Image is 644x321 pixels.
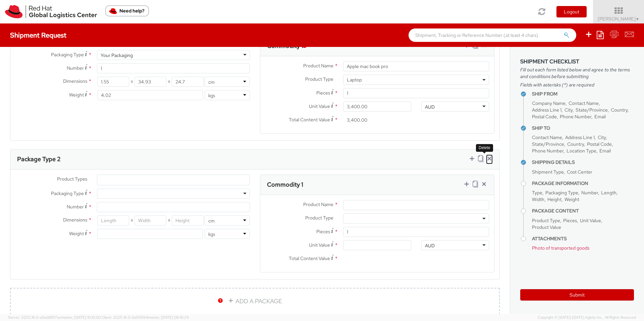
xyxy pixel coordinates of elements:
span: master, [DATE] 08:10:29 [148,315,189,320]
span: Packaging Type [545,190,578,196]
input: Width [135,215,166,226]
span: Laptop [343,75,489,85]
h4: Ship To [532,126,634,131]
h3: Package Type 2 [17,156,61,163]
span: Type [532,190,542,196]
span: X [129,215,135,226]
h3: Commodity 1 [267,43,303,49]
div: Delete [476,144,493,152]
button: Need help? [105,5,149,16]
span: City [565,107,573,113]
span: Product Type [305,76,333,82]
span: Weight [565,196,579,202]
button: Logout [556,6,587,17]
input: Width [135,77,166,87]
h4: Package Content [532,208,634,213]
h4: Package Information [532,181,634,186]
span: X [129,77,135,87]
span: Packaging Type [51,190,84,196]
span: Location Type [567,148,596,154]
span: Weight [69,231,84,237]
h4: Shipment Request [10,31,66,39]
span: Postal Code [587,141,612,147]
span: Number [67,65,84,71]
span: Unit Value [309,242,330,248]
span: Phone Number [560,114,591,120]
span: State/Province [576,107,608,113]
span: Email [594,114,606,120]
span: Address Line 1 [565,134,595,140]
span: Pieces [316,229,330,235]
span: Contact Name [532,134,562,140]
span: Company Name [532,100,566,106]
span: Address Line 1 [532,107,561,113]
img: rh-logistics-00dfa346123c4ec078e1.svg [5,5,97,18]
span: master, [DATE] 10:10:00 [61,315,101,320]
span: Dimensions [63,217,87,223]
span: Weight [69,92,84,98]
h4: Ship From [532,91,634,97]
span: Pieces [316,90,330,96]
span: Server: 2025.18.0-a0edd1917ac [8,315,101,320]
span: State/Province [532,141,564,147]
span: Laptop [347,77,485,83]
h4: Attachments [532,236,634,241]
span: Width [532,196,544,202]
span: Packaging Type [51,52,84,58]
h3: Shipment Checklist [520,59,634,65]
span: Product Value [532,224,561,230]
span: Product Type [532,217,560,223]
span: City [598,134,606,140]
span: Postal Code [532,114,557,120]
span: Contact Name [569,100,599,106]
span: X [166,77,172,87]
h4: Shipping Details [532,160,634,165]
span: ▼ [636,16,640,22]
a: ADD A PACKAGE [10,288,500,315]
span: Unit Value [580,217,601,223]
div: AUD [425,242,435,249]
span: Country [611,107,628,113]
span: Height [547,196,561,202]
span: Total Content Value [289,117,330,123]
div: AUD [425,104,435,110]
span: Fill out each form listed below and agree to the terms and conditions before submitting [520,66,634,80]
span: Total Content Value [289,255,330,261]
div: Your Packaging [101,52,133,59]
span: Product Name [303,201,333,207]
span: Unit Value [309,103,330,109]
input: Length [97,215,129,226]
span: Cost Center [567,169,592,175]
span: [PERSON_NAME] [598,16,640,22]
span: Number [581,190,598,196]
span: Number [67,204,84,210]
button: Submit [520,289,634,301]
span: X [166,215,172,226]
h3: Commodity 1 [267,181,303,188]
span: Product Type [305,215,333,221]
span: Phone Number [532,148,563,154]
input: Shipment, Tracking or Reference Number (at least 4 chars) [409,28,576,42]
span: Dimensions [63,78,87,84]
span: Copyright © [DATE]-[DATE] Agistix Inc., All Rights Reserved [538,315,636,320]
span: Product Types [57,176,87,182]
input: Height [172,215,204,226]
span: Product Name [303,63,333,69]
input: Length [97,77,129,87]
span: Country [567,141,584,147]
span: Email [599,148,611,154]
span: Pieces [563,217,577,223]
input: Height [172,77,204,87]
span: Shipment Type [532,169,564,175]
span: Photo of transported goods [532,245,589,251]
span: Length [601,190,616,196]
span: Client: 2025.18.0-0e69584 [102,315,189,320]
span: Fields with asterisks (*) are required [520,81,634,88]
